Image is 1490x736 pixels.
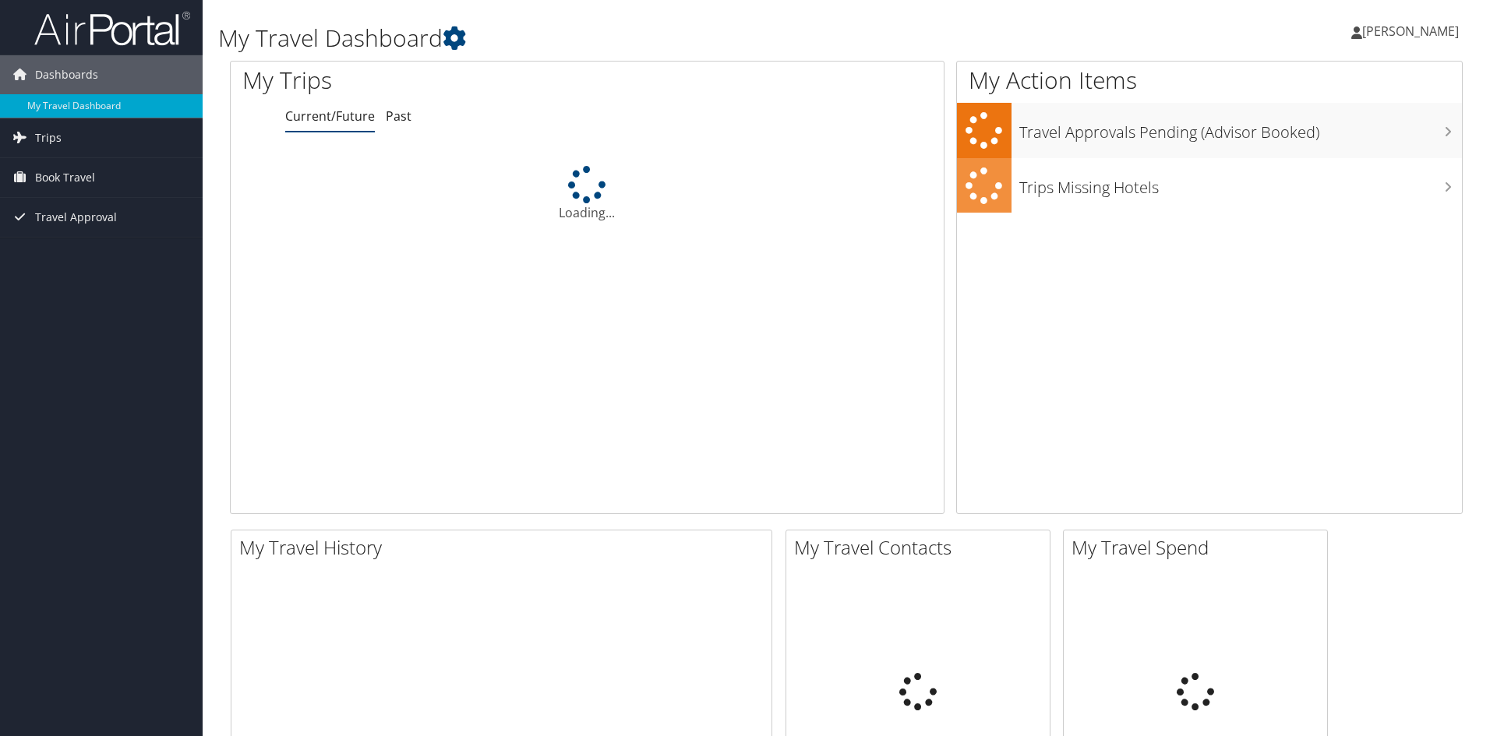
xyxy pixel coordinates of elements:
[1019,114,1462,143] h3: Travel Approvals Pending (Advisor Booked)
[35,55,98,94] span: Dashboards
[34,10,190,47] img: airportal-logo.png
[285,107,375,125] a: Current/Future
[957,158,1462,213] a: Trips Missing Hotels
[35,118,62,157] span: Trips
[35,158,95,197] span: Book Travel
[231,166,944,222] div: Loading...
[1351,8,1474,55] a: [PERSON_NAME]
[1019,169,1462,199] h3: Trips Missing Hotels
[957,103,1462,158] a: Travel Approvals Pending (Advisor Booked)
[218,22,1056,55] h1: My Travel Dashboard
[386,107,411,125] a: Past
[1362,23,1459,40] span: [PERSON_NAME]
[957,64,1462,97] h1: My Action Items
[242,64,635,97] h1: My Trips
[239,534,771,561] h2: My Travel History
[1072,534,1327,561] h2: My Travel Spend
[794,534,1050,561] h2: My Travel Contacts
[35,198,117,237] span: Travel Approval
